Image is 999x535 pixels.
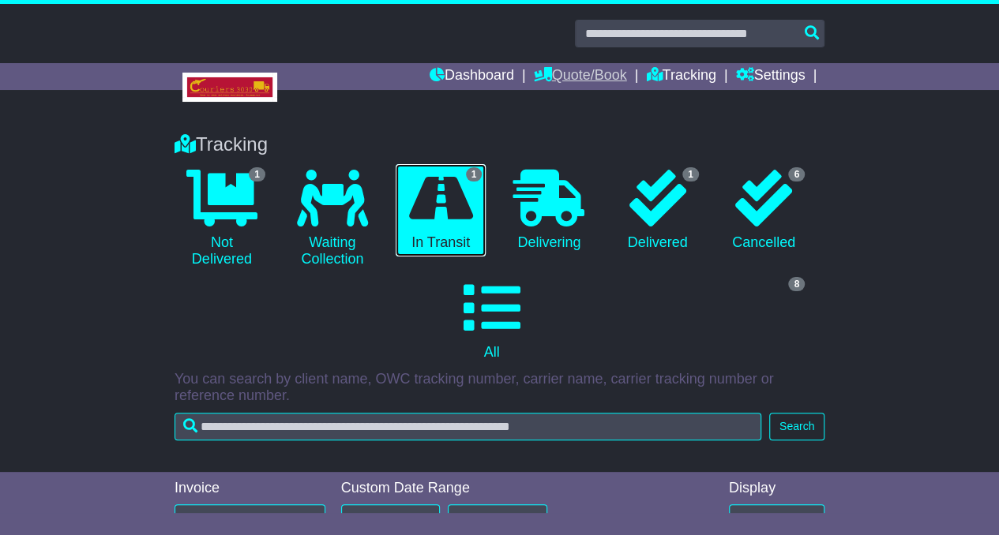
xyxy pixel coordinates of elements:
div: Display [729,480,824,497]
a: Settings [735,63,805,90]
a: Dashboard [430,63,514,90]
div: Custom Date Range [341,480,547,497]
a: 6 Cancelled [719,164,809,257]
a: Tracking [646,63,715,90]
a: Quote/Book [534,63,627,90]
button: Search [769,413,824,440]
p: You can search by client name, OWC tracking number, carrier name, carrier tracking number or refe... [175,371,824,405]
a: 1 Delivered [612,164,702,257]
a: Delivering [501,164,596,257]
span: 1 [682,167,699,181]
a: 1 In Transit [396,164,486,257]
span: 6 [788,167,805,181]
div: Invoice [175,480,325,497]
span: 1 [249,167,265,181]
a: 1 Not Delivered [175,164,269,274]
span: 8 [788,277,805,291]
a: 8 All [175,274,809,367]
div: Tracking [167,133,832,156]
span: 1 [466,167,483,181]
a: Waiting Collection [285,164,380,274]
